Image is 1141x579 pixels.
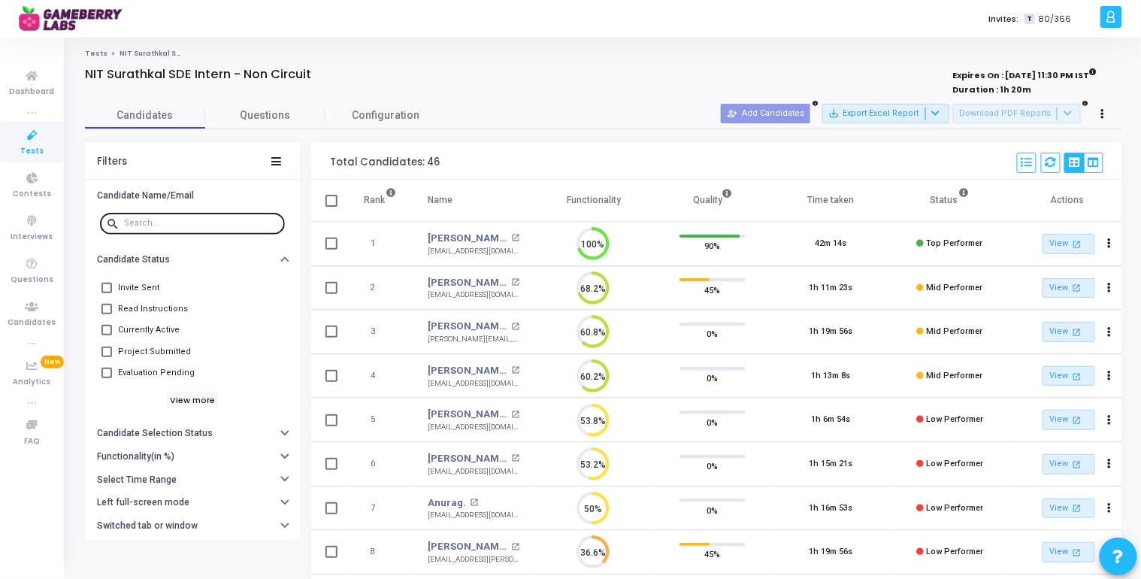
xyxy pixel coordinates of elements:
button: Actions [1099,365,1120,387]
button: Actions [1099,410,1120,431]
div: [EMAIL_ADDRESS][DOMAIN_NAME] [428,422,519,433]
mat-icon: open_in_new [511,323,519,331]
a: [PERSON_NAME] [PERSON_NAME] [428,407,507,422]
span: 45% [704,547,720,562]
a: View [1043,234,1095,254]
span: Dashboard [10,86,55,99]
input: Search... [124,219,279,228]
span: Top Performer [927,238,983,248]
div: 1h 16m 53s [810,502,853,515]
button: IP address change [85,538,300,561]
th: Actions [1009,180,1128,222]
th: Rank [349,180,413,222]
span: Interviews [11,231,53,244]
span: T [1024,14,1034,25]
span: Mid Performer [927,371,983,380]
td: 2 [349,266,413,311]
h6: Switched tab or window [97,520,198,532]
div: [EMAIL_ADDRESS][DOMAIN_NAME] [428,246,519,257]
h6: Select Time Range [97,474,177,486]
button: Actions [1099,498,1120,519]
mat-icon: save_alt [828,108,839,119]
a: Tests [85,49,107,58]
div: [EMAIL_ADDRESS][DOMAIN_NAME] [428,378,519,390]
strong: Expires On : [DATE] 11:30 PM IST [953,65,1097,82]
a: [PERSON_NAME] [428,451,507,466]
span: Contests [13,188,51,201]
button: Candidate Name/Email [85,183,300,207]
span: Evaluation Pending [118,364,195,382]
span: Currently Active [118,321,180,339]
td: 3 [349,310,413,354]
span: 0% [707,459,718,474]
div: 1h 19m 56s [810,546,853,559]
button: Switched tab or window [85,514,300,538]
div: 1h 6m 54s [812,414,851,426]
span: 0% [707,326,718,341]
span: Configuration [352,108,419,123]
span: New [41,356,64,368]
span: 0% [707,371,718,386]
mat-icon: open_in_new [511,543,519,551]
span: Tests [20,145,44,158]
a: View [1043,454,1095,474]
mat-icon: open_in_new [511,411,519,419]
button: Actions [1099,454,1120,475]
span: Mid Performer [927,326,983,336]
div: View Options [1064,153,1103,173]
button: Actions [1099,234,1120,255]
td: 5 [349,398,413,442]
div: 1h 13m 8s [812,370,851,383]
div: 1h 19m 56s [810,326,853,338]
td: 6 [349,442,413,487]
label: Invites: [988,13,1018,26]
mat-icon: open_in_new [471,499,479,507]
a: [PERSON_NAME] [428,319,507,334]
span: Read Instructions [118,300,188,318]
span: Questions [11,274,53,286]
button: Candidate Selection Status [85,422,300,445]
a: View [1043,278,1095,299]
div: [EMAIL_ADDRESS][DOMAIN_NAME] [428,289,519,301]
td: 4 [349,354,413,399]
a: View [1043,542,1095,562]
span: FAQ [24,435,40,448]
button: Actions [1099,277,1120,299]
th: Quality [653,180,772,222]
span: Low Performer [926,503,983,513]
mat-icon: open_in_new [1071,238,1084,250]
a: View [1043,366,1095,387]
div: Time taken [808,192,855,208]
a: View [1043,499,1095,519]
th: Status [891,180,1009,222]
div: Name [428,192,452,208]
a: View [1043,322,1095,342]
mat-icon: open_in_new [511,454,519,462]
div: Total Candidates: 46 [330,156,440,168]
button: Left full-screen mode [85,491,300,514]
a: [PERSON_NAME] [428,231,507,246]
button: Select Time Range [85,468,300,491]
div: Filters [97,156,127,168]
nav: breadcrumb [85,49,1122,59]
span: Candidates [8,317,56,329]
th: Functionality [534,180,653,222]
mat-icon: person_add_alt [728,108,738,119]
mat-icon: open_in_new [1071,458,1084,471]
div: [EMAIL_ADDRESS][PERSON_NAME][DOMAIN_NAME] [428,554,519,565]
div: 42m 14s [816,238,847,250]
h6: Candidate Name/Email [97,190,194,202]
mat-icon: search [106,217,124,230]
strong: Duration : 1h 20m [953,83,1032,95]
mat-icon: open_in_new [1071,502,1084,514]
h6: View more [167,392,219,408]
span: Questions [205,108,325,123]
a: View [1043,410,1095,430]
span: Low Performer [926,414,983,424]
h6: Left full-screen mode [97,497,189,508]
span: 0% [707,414,718,429]
span: NIT Surathkal SDE Intern - Non Circuit [120,49,258,58]
mat-icon: open_in_new [511,234,519,242]
span: 45% [704,282,720,297]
